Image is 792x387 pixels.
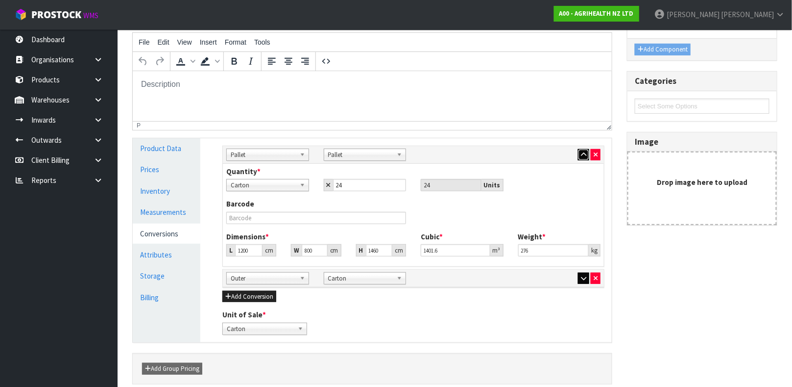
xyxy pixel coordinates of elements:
[133,159,200,180] a: Prices
[226,53,242,70] button: Bold
[177,38,192,46] span: View
[172,53,197,70] div: Text color
[231,180,296,191] span: Carton
[197,53,221,70] div: Background color
[318,53,335,70] button: Source code
[263,244,276,257] div: cm
[31,8,81,21] span: ProStock
[15,8,27,21] img: cube-alt.png
[635,44,691,55] button: Add Component
[604,122,612,130] div: Resize
[142,363,202,375] button: Add Group Pricing
[359,246,363,255] strong: H
[133,266,200,286] a: Storage
[133,245,200,265] a: Attributes
[226,232,269,242] label: Dimensions
[333,179,407,191] input: Child Qty
[421,244,490,257] input: Cubic
[151,53,168,70] button: Redo
[133,202,200,222] a: Measurements
[137,122,141,129] div: p
[302,244,327,257] input: Width
[133,138,200,158] a: Product Data
[226,199,254,209] label: Barcode
[225,38,246,46] span: Format
[328,244,341,257] div: cm
[280,53,297,70] button: Align center
[328,149,393,161] span: Pallet
[518,232,546,242] label: Weight
[242,53,259,70] button: Italic
[231,273,296,284] span: Outer
[392,244,406,257] div: cm
[231,149,296,161] span: Pallet
[294,246,299,255] strong: W
[229,246,233,255] strong: L
[264,53,280,70] button: Align left
[222,291,276,303] button: Add Conversion
[667,10,720,19] span: [PERSON_NAME]
[158,38,169,46] span: Edit
[559,9,634,18] strong: A00 - AGRIHEALTH NZ LTD
[657,178,747,187] strong: Drop image here to upload
[133,71,612,121] iframe: Rich Text Area. Press ALT-0 for help.
[226,166,261,177] label: Quantity
[490,244,504,257] div: m³
[635,137,769,147] h3: Image
[366,244,392,257] input: Height
[222,310,266,320] label: Unit of Sale
[133,181,200,201] a: Inventory
[135,53,151,70] button: Undo
[297,53,313,70] button: Align right
[554,6,639,22] a: A00 - AGRIHEALTH NZ LTD
[133,224,200,244] a: Conversions
[227,323,294,335] span: Carton
[139,38,150,46] span: File
[83,11,98,20] small: WMS
[200,38,217,46] span: Insert
[254,38,270,46] span: Tools
[226,212,406,224] input: Barcode
[721,10,774,19] span: [PERSON_NAME]
[484,181,501,189] strong: Units
[421,232,443,242] label: Cubic
[235,244,263,257] input: Length
[518,244,589,257] input: Weight
[133,287,200,308] a: Billing
[328,273,393,284] span: Carton
[421,179,481,191] input: Unit Qty
[635,77,769,86] h3: Categories
[589,244,600,257] div: kg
